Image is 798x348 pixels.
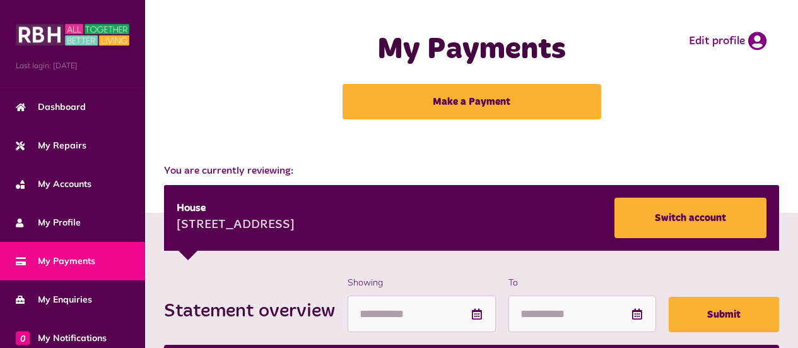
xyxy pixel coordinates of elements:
div: House [177,201,295,216]
span: You are currently reviewing: [164,164,779,179]
a: Switch account [614,198,766,238]
div: [STREET_ADDRESS] [177,216,295,235]
span: My Notifications [16,332,107,345]
span: My Payments [16,255,95,268]
a: Edit profile [689,32,766,51]
span: My Enquiries [16,293,92,306]
span: Dashboard [16,100,86,114]
img: MyRBH [16,22,129,47]
span: My Profile [16,216,81,229]
a: Make a Payment [343,84,601,119]
span: 0 [16,331,30,345]
span: Last login: [DATE] [16,60,129,71]
h1: My Payments [321,32,623,68]
span: My Repairs [16,139,86,152]
span: My Accounts [16,177,91,191]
